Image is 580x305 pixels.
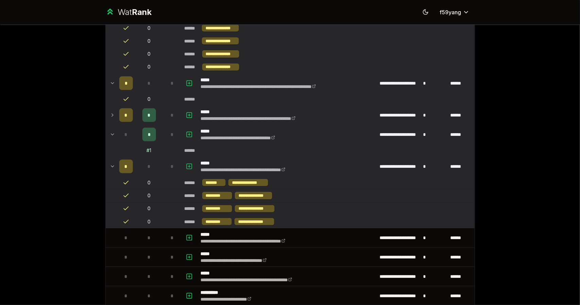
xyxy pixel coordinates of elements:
[118,7,152,18] div: Wat
[136,215,163,228] td: 0
[440,8,461,16] span: f59yang
[136,189,163,202] td: 0
[136,176,163,189] td: 0
[147,147,152,154] div: # 1
[136,35,163,47] td: 0
[136,48,163,60] td: 0
[136,202,163,215] td: 0
[435,6,475,18] button: f59yang
[132,7,152,17] span: Rank
[136,61,163,73] td: 0
[136,22,163,34] td: 0
[136,93,163,105] td: 0
[105,7,152,18] a: WatRank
